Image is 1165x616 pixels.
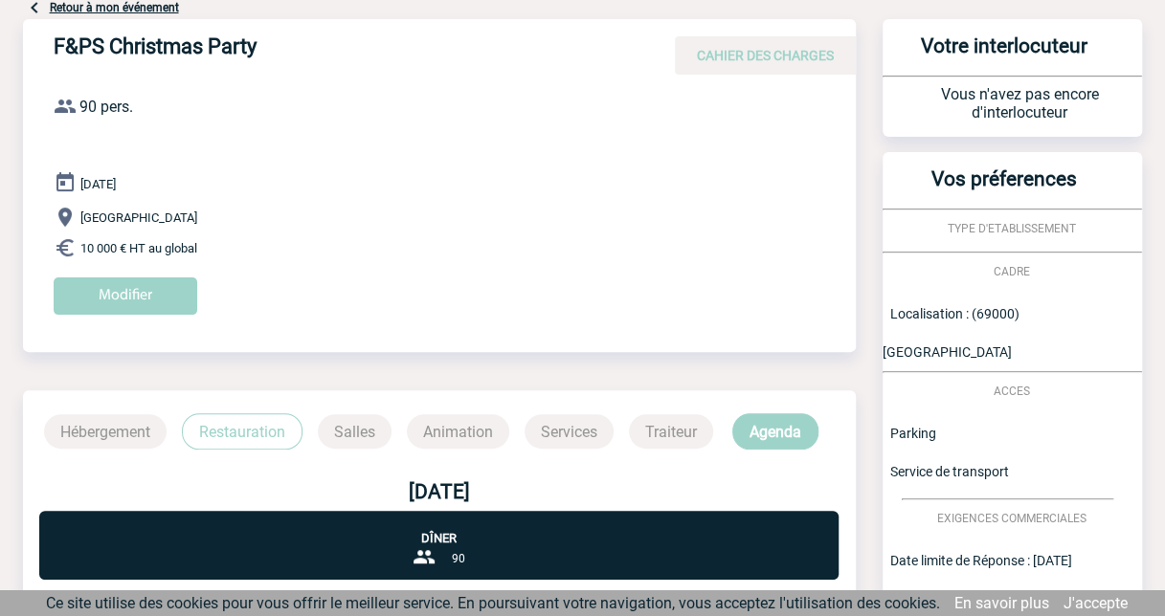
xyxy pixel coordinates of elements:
span: [GEOGRAPHIC_DATA] [80,210,197,225]
span: ACCES [994,385,1030,398]
p: Animation [407,414,509,449]
p: Hébergement [44,414,167,449]
p: Salles [318,414,392,449]
a: En savoir plus [954,594,1049,612]
span: Vous n'avez pas encore d'interlocuteur [941,85,1099,121]
p: Traiteur [629,414,713,449]
span: Localisation : (69000) [GEOGRAPHIC_DATA] [883,306,1019,360]
span: Date limite de Réponse : [DATE] [890,553,1072,568]
span: EXIGENCES COMMERCIALES [937,512,1087,525]
h3: Vos préferences [890,167,1119,209]
p: Restauration [182,413,302,450]
h4: F&PS Christmas Party [54,34,628,67]
img: group-24-px-b.png [413,545,436,568]
span: CADRE [994,265,1030,278]
p: Dîner [39,511,839,545]
span: Parking [890,426,936,441]
input: Modifier [54,277,197,315]
b: [DATE] [409,480,470,503]
span: [DATE] [80,177,116,191]
span: CAHIER DES CHARGES [697,48,834,63]
p: Agenda [732,413,818,450]
a: J'accepte [1064,594,1128,612]
a: Retour à mon événement [50,1,179,14]
span: TYPE D'ETABLISSEMENT [948,222,1076,235]
span: 10 000 € HT au global [80,241,197,255]
span: 90 [451,552,464,565]
span: Service de transport [890,464,1009,479]
p: Services [525,414,614,449]
h3: Votre interlocuteur [890,34,1119,76]
span: Ce site utilise des cookies pour vous offrir le meilleur service. En poursuivant votre navigation... [46,594,940,612]
span: 90 pers. [79,98,133,116]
